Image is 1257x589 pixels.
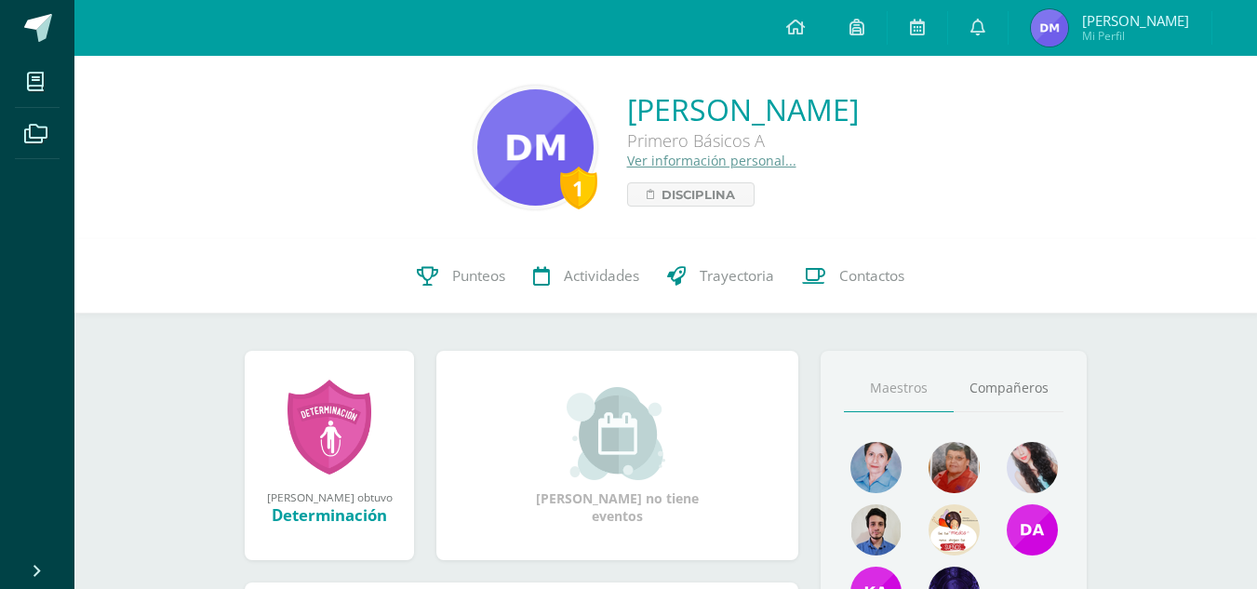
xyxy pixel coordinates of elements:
div: [PERSON_NAME] no tiene eventos [525,387,711,525]
img: 8ad4561c845816817147f6c4e484f2e8.png [929,442,980,493]
img: 18063a1d57e86cae316d13b62bda9887.png [1007,442,1058,493]
div: [PERSON_NAME] obtuvo [263,489,395,504]
div: Determinación [263,504,395,526]
img: 7c77fd53c8e629aab417004af647256c.png [1007,504,1058,556]
div: Primero Básicos A [627,129,859,152]
div: 1 [560,167,597,209]
a: Disciplina [627,182,755,207]
a: Ver información personal... [627,152,796,169]
a: Compañeros [954,365,1063,412]
a: Punteos [403,239,519,314]
img: 2dffed587003e0fc8d85a787cd9a4a0a.png [850,504,902,556]
a: Maestros [844,365,954,412]
span: [PERSON_NAME] [1082,11,1189,30]
span: Punteos [452,266,505,286]
span: Contactos [839,266,904,286]
span: Disciplina [662,183,735,206]
img: event_small.png [567,387,668,480]
a: Actividades [519,239,653,314]
img: 6abeb608590446332ac9ffeb3d35d2d4.png [929,504,980,556]
a: Trayectoria [653,239,788,314]
span: Actividades [564,266,639,286]
img: 3cadea31f3d8efa45fca0f49b0e790a2.png [1031,9,1068,47]
a: [PERSON_NAME] [627,89,859,129]
a: Contactos [788,239,918,314]
span: Trayectoria [700,266,774,286]
img: 3b19b24bf65429e0bae9bc5e391358da.png [850,442,902,493]
span: Mi Perfil [1082,28,1189,44]
img: eae042570d77902c79d0e36ff9affccc.png [477,89,594,206]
